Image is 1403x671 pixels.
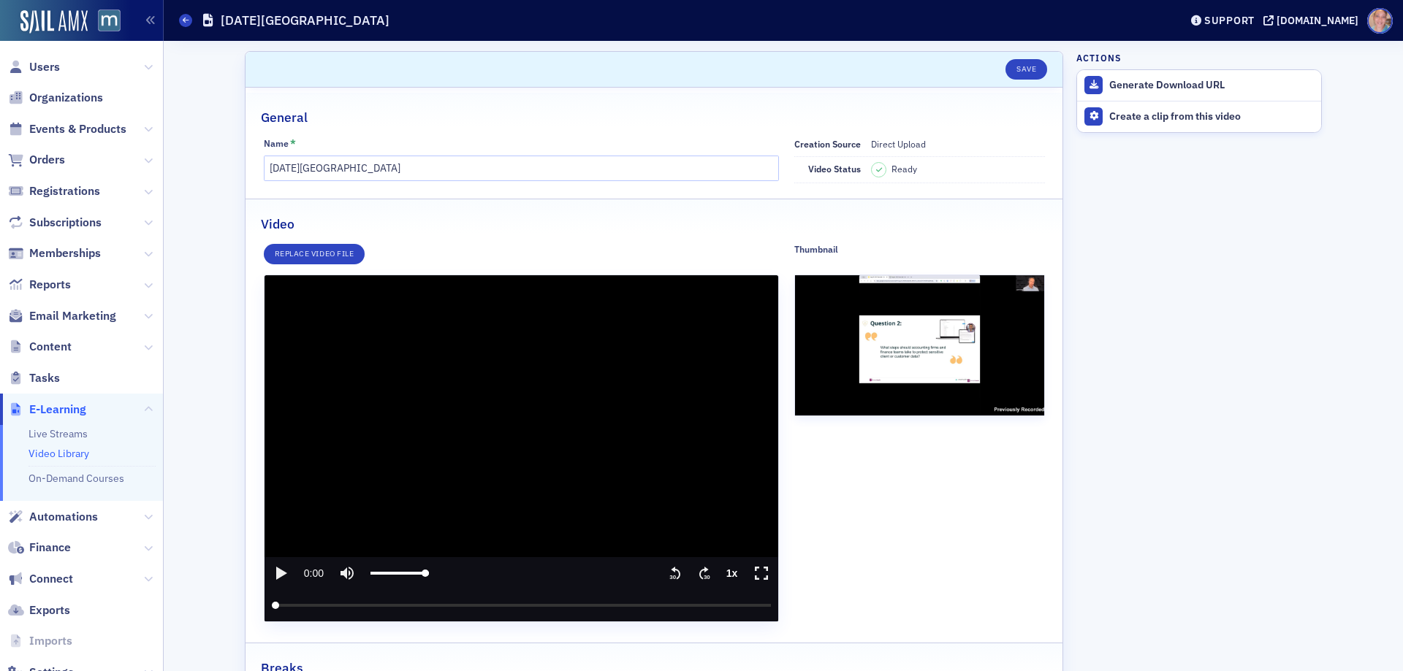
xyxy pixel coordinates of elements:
[1077,101,1321,132] button: Create a clip from this video
[265,589,779,621] media-time-range: Progress
[8,121,126,137] a: Events & Products
[8,183,100,199] a: Registrations
[1076,51,1122,64] h4: Actions
[20,10,88,34] img: SailAMX
[29,571,73,587] span: Connect
[1109,79,1314,92] div: Generate Download URL
[29,509,98,525] span: Automations
[8,339,72,355] a: Content
[29,633,72,649] span: Imports
[28,427,88,440] a: Live Streams
[98,9,121,32] img: SailAMX
[8,90,103,106] a: Organizations
[661,557,690,589] media-seek-backward-button: seek back 30 seconds
[8,245,101,261] a: Memberships
[8,602,70,618] a: Exports
[871,138,926,150] span: Direct Upload
[1367,8,1393,34] span: Profile
[8,370,60,386] a: Tasks
[290,137,296,150] abbr: This field is required
[29,215,102,231] span: Subscriptions
[1077,70,1321,101] button: Generate Download URL
[1005,59,1047,80] button: Save
[719,557,745,589] media-playback-rate-button: current playback rate 1
[808,163,861,175] span: Video status
[29,540,71,556] span: Finance
[297,557,331,589] media-current-time-display: Time
[1204,14,1255,27] div: Support
[29,339,72,355] span: Content
[1263,15,1364,26] button: [DOMAIN_NAME]
[794,138,861,150] span: Creation Source
[29,121,126,137] span: Events & Products
[29,245,101,261] span: Memberships
[8,540,71,556] a: Finance
[794,244,838,255] div: Thumbnail
[264,244,365,264] button: Replace video file
[265,275,779,621] media-controller: video player
[1109,110,1314,123] div: Create a clip from this video
[29,90,103,106] span: Organizations
[331,557,363,589] media-mute-button: mute
[261,215,294,234] h2: Video
[8,152,65,168] a: Orders
[8,215,102,231] a: Subscriptions
[28,447,89,460] a: Video Library
[29,308,116,324] span: Email Marketing
[871,157,1044,183] dd: Ready
[8,402,86,418] a: E-Learning
[265,557,297,589] media-play-button: play
[745,557,778,589] media-fullscreen-button: enter fullscreen mode
[8,633,72,649] a: Imports
[28,472,124,485] a: On-Demand Courses
[1277,14,1358,27] div: [DOMAIN_NAME]
[8,509,98,525] a: Automations
[29,402,86,418] span: E-Learning
[8,571,73,587] a: Connect
[261,108,308,127] h2: General
[88,9,121,34] a: View Homepage
[29,277,71,293] span: Reports
[8,59,60,75] a: Users
[29,152,65,168] span: Orders
[363,557,436,589] media-volume-range: Volume
[8,277,71,293] a: Reports
[8,308,116,324] a: Email Marketing
[29,602,70,618] span: Exports
[29,370,60,386] span: Tasks
[264,138,289,149] div: Name
[29,183,100,199] span: Registrations
[221,12,389,29] h1: [DATE][GEOGRAPHIC_DATA]
[29,59,60,75] span: Users
[690,557,719,589] media-seek-forward-button: seek forward 30 seconds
